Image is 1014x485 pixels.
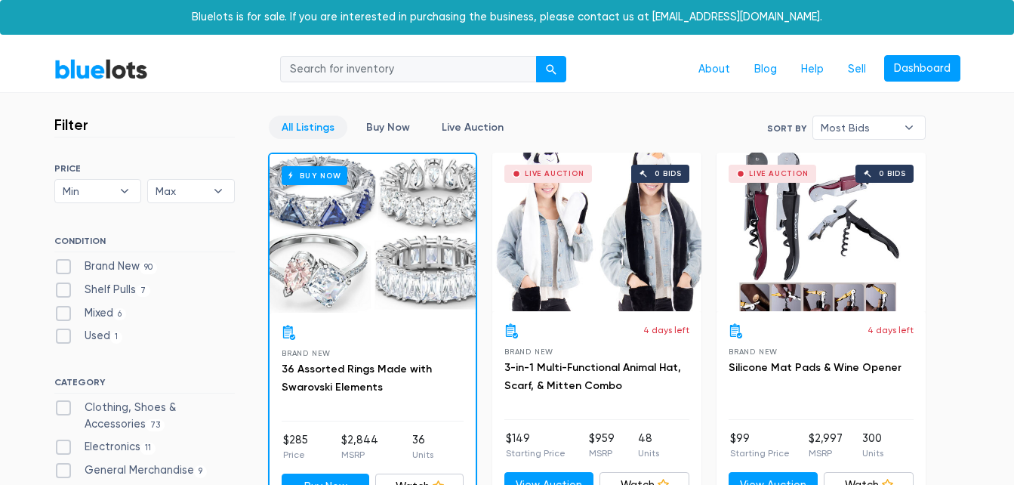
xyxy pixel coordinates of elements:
p: 4 days left [643,323,689,337]
p: Starting Price [730,446,790,460]
p: MSRP [341,448,378,462]
a: Live Auction 0 bids [717,153,926,311]
span: Min [63,180,112,202]
span: 11 [140,443,156,455]
li: 48 [638,431,659,461]
label: General Merchandise [54,462,208,479]
a: About [686,55,742,84]
input: Search for inventory [280,56,537,83]
p: Units [638,446,659,460]
li: $149 [506,431,566,461]
a: Buy Now [353,116,423,139]
a: BlueLots [54,58,148,80]
span: Max [156,180,205,202]
a: Silicone Mat Pads & Wine Opener [729,361,902,374]
li: $959 [589,431,615,461]
a: Blog [742,55,789,84]
p: Starting Price [506,446,566,460]
div: Live Auction [525,170,584,178]
span: 73 [146,419,165,431]
label: Shelf Pulls [54,282,151,298]
span: Brand New [729,348,778,356]
li: 36 [412,432,433,462]
a: All Listings [269,116,347,139]
a: 3-in-1 Multi-Functional Animal Hat, Scarf, & Mitten Combo [504,361,681,392]
b: ▾ [202,180,234,202]
h6: CATEGORY [54,377,235,394]
li: $99 [730,431,790,461]
span: 7 [136,285,151,297]
a: Live Auction 0 bids [492,153,701,311]
span: 6 [113,308,127,320]
h6: Buy Now [282,166,347,185]
span: 9 [194,465,208,477]
label: Mixed [54,305,127,322]
li: $2,844 [341,432,378,462]
div: 0 bids [655,170,682,178]
li: 300 [862,431,883,461]
a: Help [789,55,836,84]
p: Price [283,448,308,462]
label: Clothing, Shoes & Accessories [54,400,235,432]
h3: Filter [54,116,88,134]
h6: PRICE [54,163,235,174]
label: Brand New [54,258,158,275]
h6: CONDITION [54,236,235,252]
div: 0 bids [879,170,906,178]
span: Brand New [282,349,331,357]
span: Most Bids [821,116,896,139]
b: ▾ [109,180,140,202]
li: $285 [283,432,308,462]
span: 1 [110,332,123,344]
p: MSRP [589,446,615,460]
a: Buy Now [270,154,476,313]
label: Used [54,328,123,344]
div: Live Auction [749,170,809,178]
p: Units [412,448,433,462]
b: ▾ [893,116,925,139]
li: $2,997 [809,431,843,461]
label: Sort By [767,122,806,135]
span: 90 [140,262,158,274]
a: Sell [836,55,878,84]
a: 36 Assorted Rings Made with Swarovski Elements [282,363,432,394]
p: 4 days left [868,323,914,337]
a: Dashboard [884,55,960,82]
label: Electronics [54,439,156,456]
a: Live Auction [429,116,516,139]
p: MSRP [809,446,843,460]
span: Brand New [504,348,553,356]
p: Units [862,446,883,460]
